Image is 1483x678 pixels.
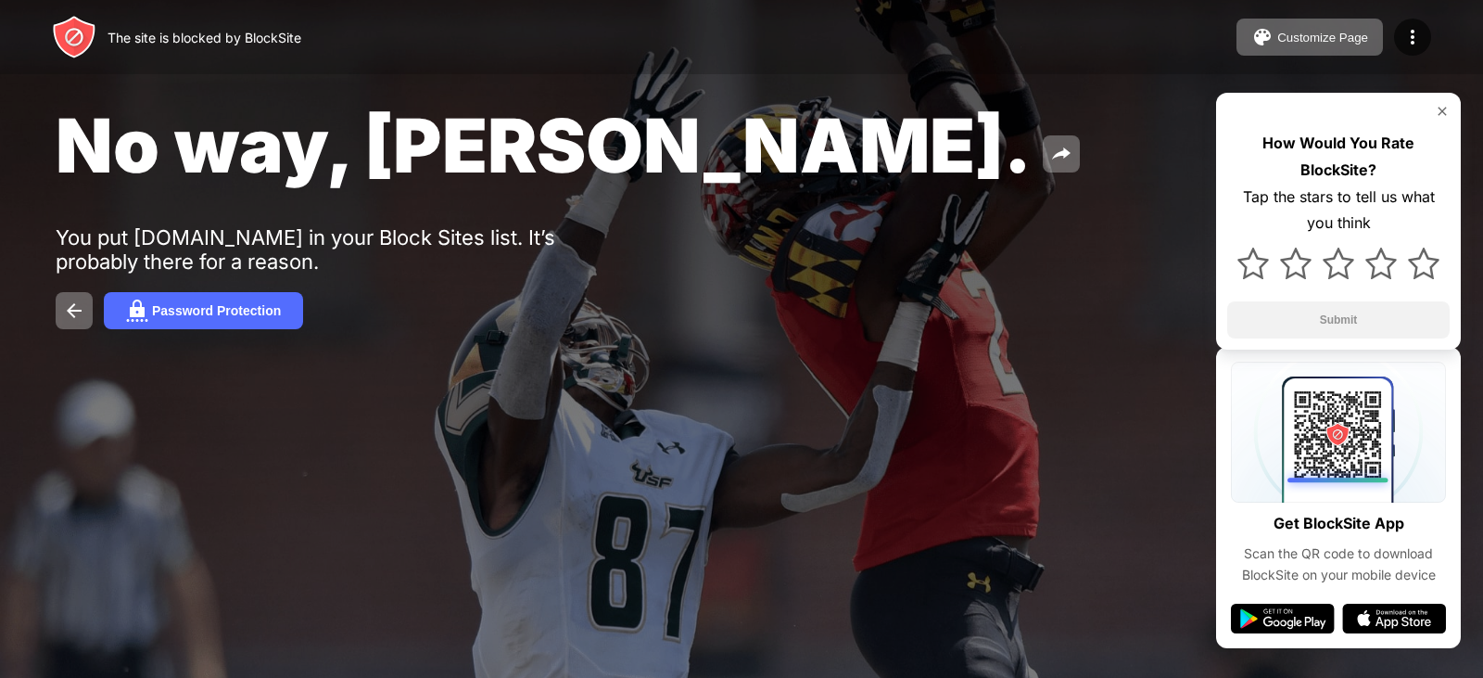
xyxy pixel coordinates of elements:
[1251,26,1274,48] img: pallet.svg
[1227,184,1450,237] div: Tap the stars to tell us what you think
[1237,248,1269,279] img: star.svg
[1227,130,1450,184] div: How Would You Rate BlockSite?
[52,15,96,59] img: header-logo.svg
[1280,248,1312,279] img: star.svg
[1277,31,1368,45] div: Customize Page
[104,292,303,329] button: Password Protection
[1401,26,1424,48] img: menu-icon.svg
[152,303,281,318] div: Password Protection
[1236,19,1383,56] button: Customize Page
[1365,248,1397,279] img: star.svg
[56,100,1032,190] span: No way, [PERSON_NAME].
[1323,248,1354,279] img: star.svg
[126,300,148,322] img: password.svg
[63,300,85,322] img: back.svg
[108,30,301,45] div: The site is blocked by BlockSite
[1227,301,1450,339] button: Submit
[1050,143,1072,165] img: share.svg
[56,225,628,274] div: You put [DOMAIN_NAME] in your Block Sites list. It’s probably there for a reason.
[1231,604,1335,633] img: google-play.svg
[1231,362,1446,503] img: qrcode.svg
[1435,104,1450,119] img: rate-us-close.svg
[1274,510,1404,537] div: Get BlockSite App
[1342,604,1446,633] img: app-store.svg
[1408,248,1439,279] img: star.svg
[1231,544,1446,585] div: Scan the QR code to download BlockSite on your mobile device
